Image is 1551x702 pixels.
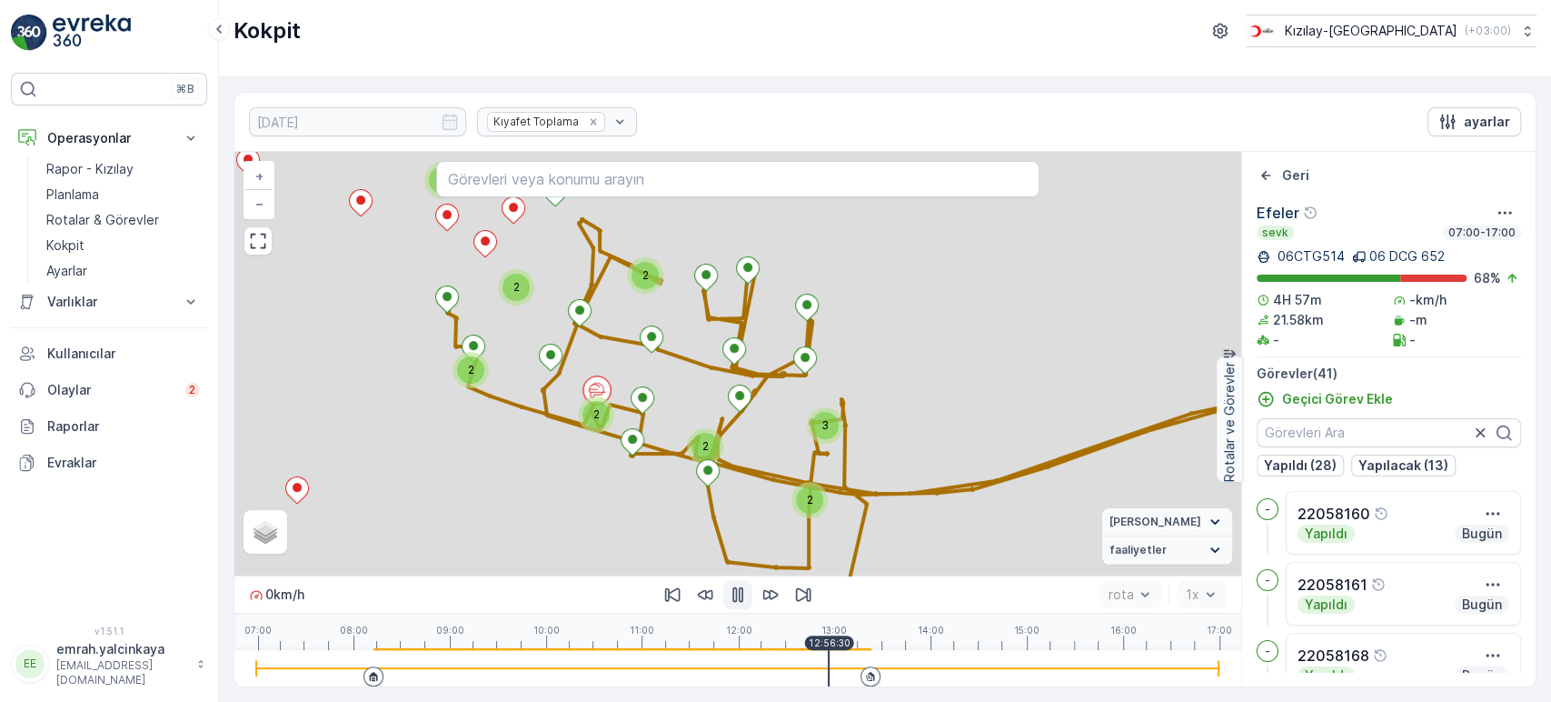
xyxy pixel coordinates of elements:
[807,407,843,444] div: 3
[468,363,474,376] span: 2
[244,625,272,636] p: 07:00
[1460,525,1504,543] p: Bugün
[630,625,654,636] p: 11:00
[255,168,263,184] span: +
[1257,390,1393,408] a: Geçici Görev Ekle
[436,625,464,636] p: 09:00
[1303,206,1317,220] div: Yardım Araç İkonu
[1303,596,1349,614] p: Yapıldı
[46,160,134,178] p: Rapor - Kızılay
[1297,645,1369,667] p: 22058168
[56,640,187,658] p: emrah.yalcinkaya
[47,293,171,311] p: Varlıklar
[46,236,85,255] p: Kokpit
[234,16,301,45] p: Kokpit
[809,637,850,648] p: 12:56:30
[1246,15,1536,47] button: Kızılay-[GEOGRAPHIC_DATA](+03:00)
[11,336,207,372] a: Kullanıcılar
[1109,515,1201,529] span: [PERSON_NAME]
[1351,455,1456,476] button: Yapılacak (13)
[39,207,207,233] a: Rotalar & Görevler
[452,352,489,388] div: 2
[1109,543,1167,557] span: faaliyetler
[11,284,207,320] button: Varlıklar
[436,161,1040,197] input: Görevleri veya konumu arayın
[1282,390,1393,408] p: Geçici Görev Ekle
[46,262,87,280] p: Ayarlar
[1303,525,1349,543] p: Yapıldı
[821,418,829,432] span: 3
[1409,291,1447,309] p: -km/h
[39,182,207,207] a: Planlama
[1282,166,1309,185] p: Geri
[46,211,159,229] p: Rotalar & Görevler
[1273,331,1279,349] p: -
[1358,456,1448,475] p: Yapılacak (13)
[627,257,663,294] div: 2
[47,345,200,363] p: Kullanıcılar
[1265,644,1270,658] p: -
[1102,537,1232,565] summary: faaliyetler
[176,82,194,96] p: ⌘B
[1257,455,1344,476] button: Yapıldı (28)
[1369,247,1445,266] p: 06 DCG 652
[189,383,196,397] p: 2
[498,269,534,306] div: 2
[1447,226,1517,240] p: 07:00-17:00
[11,408,207,445] a: Raporlar
[255,196,264,211] span: −
[1464,113,1510,131] p: ayarlar
[1273,311,1324,329] p: 21.58km
[1257,202,1299,224] p: Efeler
[340,625,368,636] p: 08:00
[593,407,600,421] span: 2
[53,15,131,51] img: logo_light-DOdMpM7g.png
[249,107,466,136] input: dd/mm/yyyy
[1474,269,1501,287] p: 68 %
[1297,574,1367,596] p: 22058161
[1257,418,1521,447] input: Görevleri Ara
[1014,625,1039,636] p: 15:00
[1297,503,1370,525] p: 22058160
[1265,573,1270,587] p: -
[1207,625,1232,636] p: 17:00
[1265,502,1270,516] p: -
[424,162,461,198] div: 2
[702,439,709,453] span: 2
[1465,24,1511,38] p: ( +03:00 )
[1102,508,1232,537] summary: [PERSON_NAME]
[533,625,560,636] p: 10:00
[11,626,207,637] span: v 1.51.1
[1373,648,1387,663] div: Yardım Araç İkonu
[46,186,99,204] p: Planlama
[47,454,200,472] p: Evraklar
[245,512,285,552] a: Layers
[1274,247,1345,266] p: 06CTG514
[11,640,207,687] button: EEemrah.yalcinkaya[EMAIL_ADDRESS][DOMAIN_NAME]
[1220,362,1238,482] p: Rotalar ve Görevler
[47,417,200,436] p: Raporlar
[1371,577,1386,592] div: Yardım Araç İkonu
[791,482,828,518] div: 2
[642,268,649,282] span: 2
[1257,166,1309,185] a: Geri
[47,129,171,147] p: Operasyonlar
[11,445,207,481] a: Evraklar
[918,625,944,636] p: 14:00
[1246,21,1278,41] img: k%C4%B1z%C4%B1lay_D5CCths.png
[1273,291,1322,309] p: 4H 57m
[513,280,520,294] span: 2
[821,625,847,636] p: 13:00
[11,15,47,51] img: logo
[11,372,207,408] a: Olaylar2
[1374,506,1388,521] div: Yardım Araç İkonu
[687,428,723,465] div: 2
[1260,226,1290,240] p: sevk
[15,649,45,678] div: EE
[39,258,207,284] a: Ayarlar
[245,163,273,190] a: Yakınlaştır
[1460,667,1504,685] p: Bugün
[39,156,207,182] a: Rapor - Kızılay
[1264,456,1337,475] p: Yapıldı (28)
[245,190,273,217] a: Uzaklaştır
